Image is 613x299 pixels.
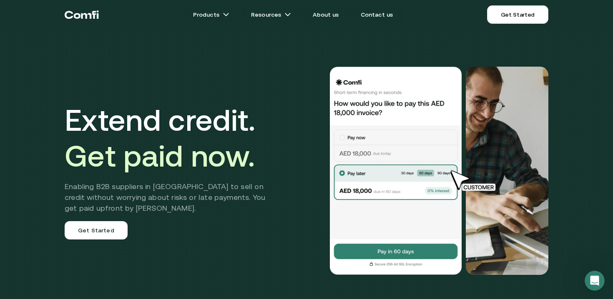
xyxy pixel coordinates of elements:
img: arrow icons [284,11,291,18]
iframe: Intercom live chat [585,271,605,291]
img: Would you like to pay this AED 18,000.00 invoice? [466,67,548,275]
h1: Extend credit. [65,102,278,174]
img: Would you like to pay this AED 18,000.00 invoice? [329,67,462,275]
a: Productsarrow icons [183,6,239,23]
img: cursor [444,169,505,192]
a: Resourcesarrow icons [241,6,301,23]
img: arrow icons [223,11,229,18]
a: Get Started [487,5,548,24]
span: Get paid now. [65,139,255,173]
h2: Enabling B2B suppliers in [GEOGRAPHIC_DATA] to sell on credit without worrying about risks or lat... [65,181,278,214]
a: About us [303,6,349,23]
a: Return to the top of the Comfi home page [65,2,99,27]
a: Contact us [351,6,403,23]
a: Get Started [65,221,128,239]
